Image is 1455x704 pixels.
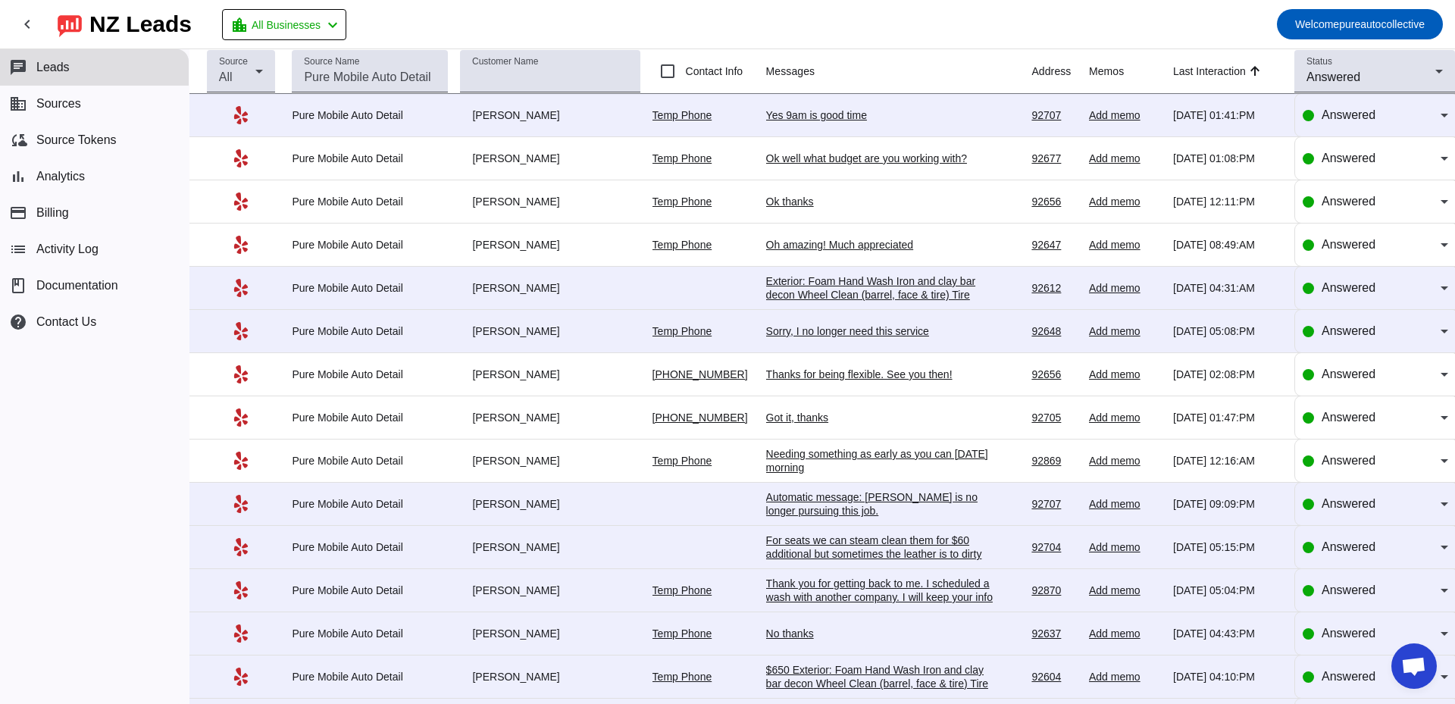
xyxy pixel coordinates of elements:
a: Temp Phone [652,627,712,640]
div: Pure Mobile Auto Detail [292,670,448,684]
div: [PERSON_NAME] [460,411,640,424]
mat-icon: Yelp [232,279,250,297]
span: Answered [1322,670,1375,683]
mat-label: Source [219,57,248,67]
mat-icon: Yelp [232,365,250,383]
mat-icon: chevron_left [18,15,36,33]
div: [PERSON_NAME] [460,281,640,295]
div: [PERSON_NAME] [460,152,640,165]
span: Answered [1322,411,1375,424]
div: Got it, thanks [766,411,993,424]
img: logo [58,11,82,37]
a: Temp Phone [652,196,712,208]
div: Oh amazing! Much appreciated [766,238,993,252]
div: [DATE] 05:15:PM [1173,540,1282,554]
div: 92870 [1031,584,1077,597]
div: Needing something as early as you can [DATE] morning [766,447,993,474]
span: Leads [36,61,70,74]
span: Welcome [1295,18,1339,30]
mat-label: Status [1306,57,1332,67]
span: Answered [1322,454,1375,467]
div: [DATE] 01:41:PM [1173,108,1282,122]
mat-icon: chat [9,58,27,77]
div: Pure Mobile Auto Detail [292,238,448,252]
div: Pure Mobile Auto Detail [292,584,448,597]
div: [PERSON_NAME] [460,540,640,554]
div: Add memo [1089,238,1161,252]
div: [DATE] 09:09:PM [1173,497,1282,511]
span: Answered [1322,195,1375,208]
span: Answered [1322,324,1375,337]
span: Answered [1322,540,1375,553]
mat-icon: list [9,240,27,258]
span: All Businesses [252,14,321,36]
div: Exterior: Foam Hand Wash Iron and clay bar decon Wheel Clean (barrel, face & tire) Tire Dressing ... [766,274,993,383]
a: Temp Phone [652,325,712,337]
div: 92656 [1031,195,1077,208]
div: 92656 [1031,368,1077,381]
mat-icon: Yelp [232,322,250,340]
span: pureautocollective [1295,14,1425,35]
span: Billing [36,206,69,220]
span: Answered [1322,152,1375,164]
div: 92612 [1031,281,1077,295]
div: Pure Mobile Auto Detail [292,454,448,468]
a: [PHONE_NUMBER] [652,368,748,380]
th: Address [1031,49,1089,94]
span: Documentation [36,279,118,293]
th: Memos [1089,49,1173,94]
div: 92705 [1031,411,1077,424]
span: Answered [1322,584,1375,596]
div: Add memo [1089,195,1161,208]
a: Temp Phone [652,109,712,121]
div: [DATE] 12:16:AM [1173,454,1282,468]
mat-icon: help [9,313,27,331]
button: Welcomepureautocollective [1277,9,1443,39]
div: Add memo [1089,152,1161,165]
div: [DATE] 04:10:PM [1173,670,1282,684]
div: Thanks for being flexible. See you then! [766,368,993,381]
div: Pure Mobile Auto Detail [292,152,448,165]
div: 92707 [1031,497,1077,511]
div: [PERSON_NAME] [460,497,640,511]
div: Add memo [1089,324,1161,338]
div: 92704 [1031,540,1077,554]
div: For seats we can steam clean them for $60 additional but sometimes the leather is to dirty you ca... [766,533,993,574]
span: Answered [1322,281,1375,294]
mat-icon: chevron_left [324,16,342,34]
div: Yes 9am is good time [766,108,993,122]
a: Temp Phone [652,239,712,251]
div: Add memo [1089,627,1161,640]
div: 92647 [1031,238,1077,252]
div: [PERSON_NAME] [460,238,640,252]
div: [DATE] 01:08:PM [1173,152,1282,165]
div: Pure Mobile Auto Detail [292,411,448,424]
span: Answered [1322,238,1375,251]
div: Add memo [1089,584,1161,597]
div: Add memo [1089,108,1161,122]
mat-icon: Yelp [232,236,250,254]
span: All [219,70,233,83]
mat-icon: payment [9,204,27,222]
span: Answered [1322,368,1375,380]
div: Pure Mobile Auto Detail [292,627,448,640]
span: Contact Us [36,315,96,329]
mat-icon: Yelp [232,538,250,556]
mat-icon: cloud_sync [9,131,27,149]
div: [PERSON_NAME] [460,627,640,640]
div: Last Interaction [1173,64,1246,79]
div: Pure Mobile Auto Detail [292,368,448,381]
th: Messages [766,49,1032,94]
div: Add memo [1089,281,1161,295]
mat-icon: Yelp [232,624,250,643]
mat-label: Customer Name [472,57,538,67]
div: [DATE] 05:04:PM [1173,584,1282,597]
div: Pure Mobile Auto Detail [292,540,448,554]
div: [DATE] 08:49:AM [1173,238,1282,252]
div: [PERSON_NAME] [460,195,640,208]
div: Add memo [1089,454,1161,468]
mat-icon: business [9,95,27,113]
a: Temp Phone [652,152,712,164]
div: [DATE] 04:31:AM [1173,281,1282,295]
div: Pure Mobile Auto Detail [292,195,448,208]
